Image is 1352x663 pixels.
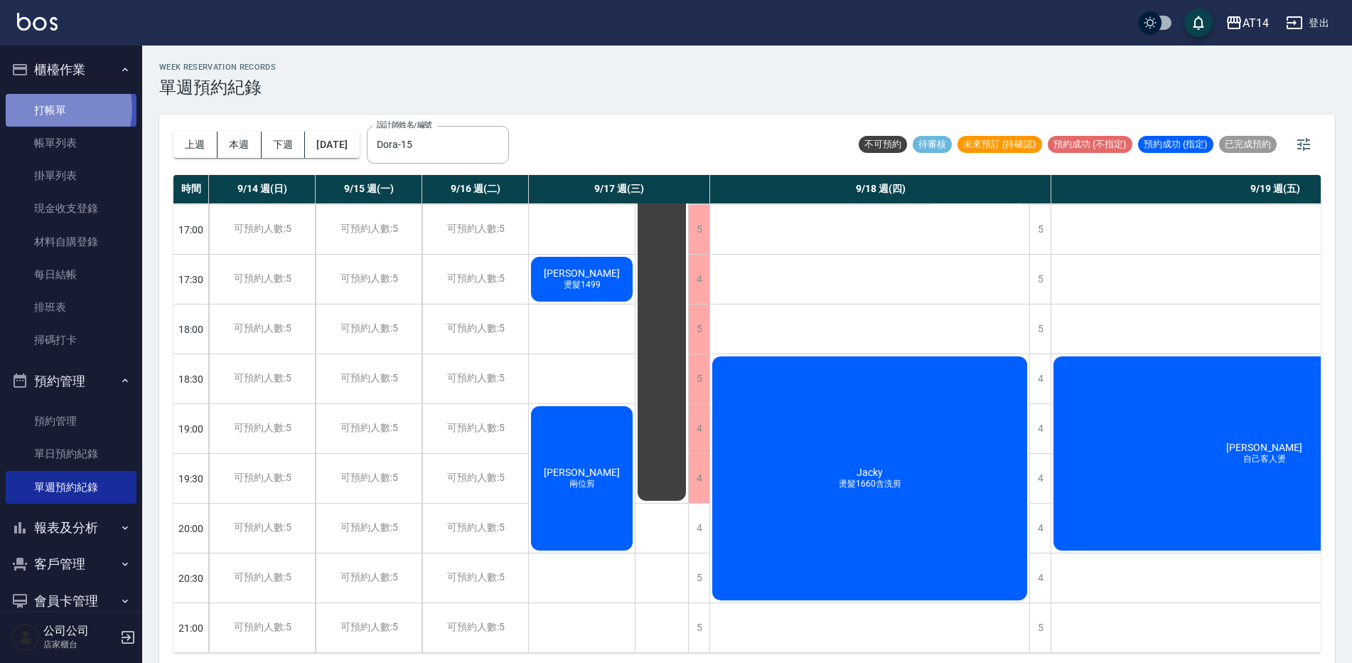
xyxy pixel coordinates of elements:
div: 16:30 [173,154,209,204]
span: 兩位剪 [567,478,598,490]
div: 9/18 週(四) [710,175,1051,203]
span: [PERSON_NAME] [541,467,623,478]
div: 可預約人數:5 [209,404,315,453]
div: 5 [1029,255,1051,304]
div: 5 [688,553,709,603]
div: 可預約人數:5 [316,205,422,254]
div: 20:30 [173,553,209,603]
div: 17:30 [173,254,209,304]
div: 4 [688,404,709,453]
div: 18:30 [173,354,209,403]
div: 可預約人數:5 [209,553,315,603]
div: 可預約人數:5 [316,603,422,652]
div: 可預約人數:5 [209,304,315,354]
div: 21:00 [173,603,209,652]
h3: 單週預約紀錄 [159,78,276,97]
div: 19:00 [173,403,209,453]
button: AT14 [1220,9,1275,38]
span: 燙髮1660含洗剪 [836,478,904,490]
button: 會員卡管理 [6,583,136,620]
div: 5 [1029,304,1051,354]
div: 可預約人數:5 [316,454,422,503]
div: 5 [688,603,709,652]
div: 17:00 [173,204,209,254]
div: 4 [1029,553,1051,603]
div: 4 [1029,504,1051,553]
span: 不可預約 [859,138,907,151]
div: 4 [1029,404,1051,453]
a: 預約管理 [6,405,136,437]
div: 18:00 [173,304,209,354]
div: 5 [1029,205,1051,254]
div: 5 [688,205,709,254]
div: 9/15 週(一) [316,175,422,203]
div: AT14 [1243,14,1269,32]
a: 單週預約紀錄 [6,471,136,504]
a: 排班表 [6,291,136,324]
div: 4 [1029,354,1051,403]
img: Person [11,623,40,652]
span: 燙髮1499 [561,279,603,291]
h2: WEEK RESERVATION RECORDS [159,63,276,72]
div: 4 [1029,454,1051,503]
button: 客戶管理 [6,546,136,583]
div: 可預約人數:5 [209,504,315,553]
div: 可預約人數:5 [209,255,315,304]
div: 9/16 週(二) [422,175,529,203]
div: 4 [688,504,709,553]
div: 可預約人數:5 [209,454,315,503]
div: 可預約人數:5 [422,354,528,403]
div: 4 [688,255,709,304]
div: 19:30 [173,453,209,503]
div: 可預約人數:5 [209,205,315,254]
h5: 公司公司 [43,624,116,638]
button: [DATE] [305,132,359,158]
div: 9/17 週(三) [529,175,710,203]
a: 帳單列表 [6,127,136,159]
div: 可預約人數:5 [316,354,422,403]
a: 掛單列表 [6,159,136,192]
div: 5 [688,304,709,354]
div: 可預約人數:5 [422,553,528,603]
div: 可預約人數:5 [422,304,528,354]
a: 單日預約紀錄 [6,437,136,470]
span: 已完成預約 [1219,138,1277,151]
div: 可預約人數:5 [422,404,528,453]
span: 待審核 [913,138,952,151]
div: 可預約人數:5 [422,454,528,503]
a: 掃碼打卡 [6,324,136,356]
button: 櫃檯作業 [6,51,136,88]
div: 4 [688,454,709,503]
span: 自己客人燙 [1240,453,1289,465]
span: 未來預訂 (待確認) [957,138,1042,151]
span: [PERSON_NAME] [541,267,623,279]
div: 可預約人數:5 [209,603,315,652]
div: 可預約人數:5 [422,603,528,652]
button: 預約管理 [6,363,136,400]
label: 設計師姓名/編號 [377,120,432,130]
span: Jacky [854,467,886,478]
button: save [1184,9,1213,37]
span: 預約成功 (指定) [1138,138,1213,151]
p: 店家櫃台 [43,638,116,651]
div: 可預約人數:5 [316,553,422,603]
div: 可預約人數:5 [422,255,528,304]
a: 打帳單 [6,94,136,127]
button: 下週 [262,132,306,158]
img: Logo [17,13,58,31]
span: [PERSON_NAME] [1223,442,1305,453]
div: 5 [1029,603,1051,652]
div: 9/14 週(日) [209,175,316,203]
button: 本週 [218,132,262,158]
div: 可預約人數:5 [316,404,422,453]
div: 20:00 [173,503,209,553]
button: 上週 [173,132,218,158]
span: 預約成功 (不指定) [1048,138,1132,151]
div: 可預約人數:5 [316,504,422,553]
a: 現金收支登錄 [6,192,136,225]
button: 登出 [1280,10,1335,36]
div: 5 [688,354,709,403]
div: 時間 [173,175,209,203]
div: 可預約人數:5 [422,205,528,254]
a: 材料自購登錄 [6,226,136,258]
